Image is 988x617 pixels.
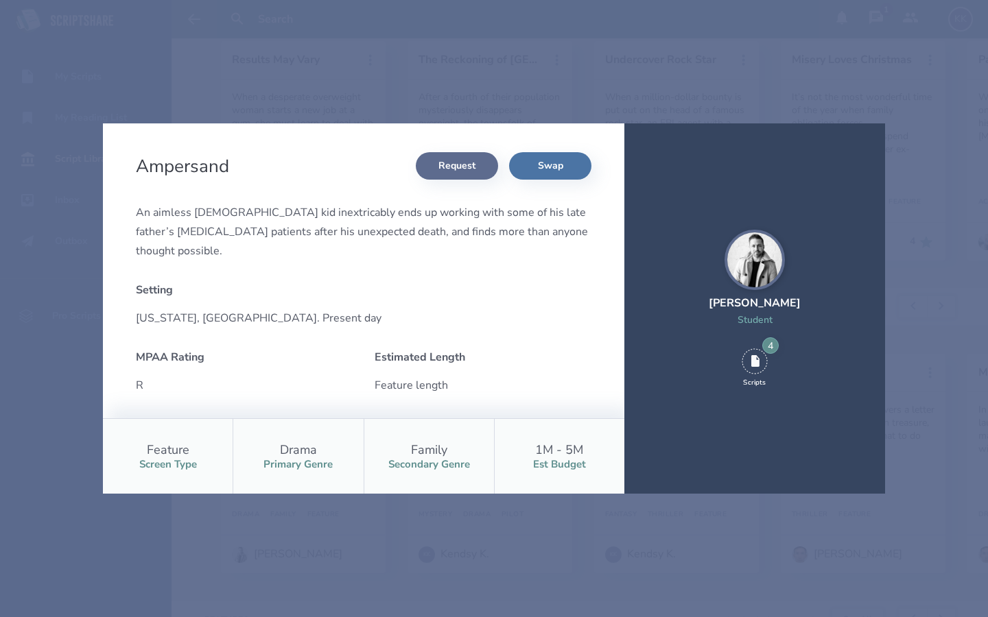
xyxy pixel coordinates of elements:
button: Swap [509,152,591,180]
div: Primary Genre [263,458,333,471]
div: [PERSON_NAME] [709,295,801,311]
div: Setting [136,282,591,298]
div: Feature [147,441,189,458]
div: R [136,376,353,395]
div: [US_STATE], [GEOGRAPHIC_DATA]. Present day [136,308,591,328]
div: An aimless [DEMOGRAPHIC_DATA] kid inextricably ends up working with some of his late father’s [ME... [136,203,591,261]
img: user_1716403022-crop.jpg [725,230,785,290]
div: Est Budget [533,458,586,471]
div: Family [411,441,447,458]
div: MPAA Rating [136,350,353,365]
div: 1M - 5M [535,441,583,458]
div: Drama [280,441,317,458]
button: Request [416,152,498,180]
h2: Ampersand [136,154,235,178]
div: Feature length [375,376,591,395]
a: [PERSON_NAME]Student [709,230,801,343]
div: Estimated Length [375,350,591,365]
div: Scripts [743,378,766,387]
div: Plot [136,417,591,432]
div: Screen Type [139,458,197,471]
div: Secondary Genre [388,458,470,471]
div: 4 Scripts [742,348,768,387]
div: 4 [762,337,779,354]
div: Student [709,313,801,326]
